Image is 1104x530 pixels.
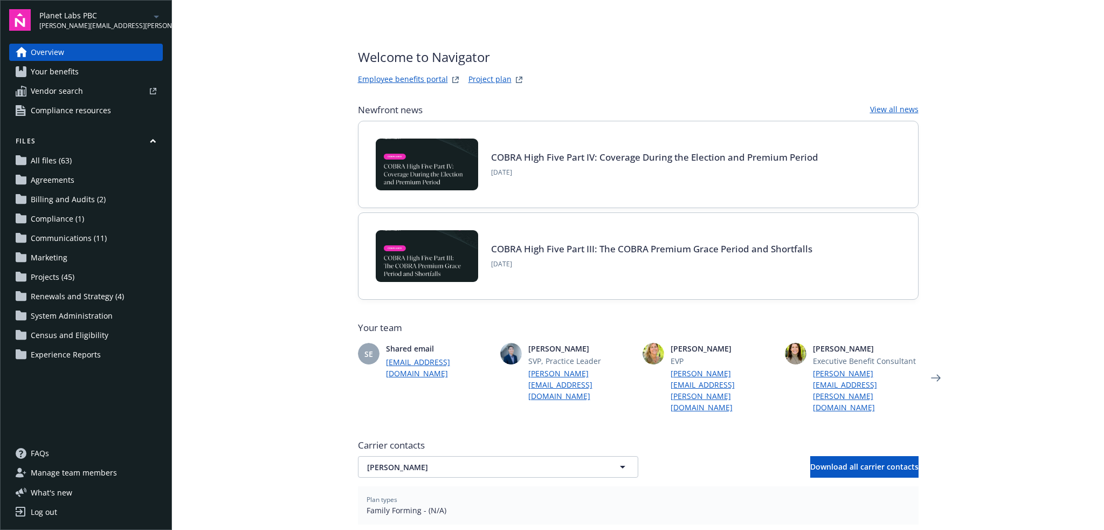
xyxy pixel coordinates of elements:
[813,355,919,367] span: Executive Benefit Consultant
[9,327,163,344] a: Census and Eligibility
[9,487,89,498] button: What's new
[810,456,919,478] button: Download all carrier contacts
[9,230,163,247] a: Communications (11)
[643,343,664,364] img: photo
[386,343,492,354] span: Shared email
[870,104,919,116] a: View all news
[367,462,591,473] span: [PERSON_NAME]
[671,368,776,413] a: [PERSON_NAME][EMAIL_ADDRESS][PERSON_NAME][DOMAIN_NAME]
[31,504,57,521] div: Log out
[9,464,163,481] a: Manage team members
[9,9,31,31] img: navigator-logo.svg
[9,210,163,228] a: Compliance (1)
[491,168,818,177] span: [DATE]
[376,230,478,282] img: BLOG-Card Image - Compliance - COBRA High Five Pt 3 - 09-03-25.jpg
[9,102,163,119] a: Compliance resources
[31,249,67,266] span: Marketing
[9,288,163,305] a: Renewals and Strategy (4)
[358,456,638,478] button: [PERSON_NAME]
[31,269,74,286] span: Projects (45)
[9,191,163,208] a: Billing and Audits (2)
[31,44,64,61] span: Overview
[491,243,812,255] a: COBRA High Five Part III: The COBRA Premium Grace Period and Shortfalls
[367,505,910,516] span: Family Forming - (N/A)
[9,82,163,100] a: Vendor search
[9,152,163,169] a: All files (63)
[9,63,163,80] a: Your benefits
[367,495,910,505] span: Plan types
[358,104,423,116] span: Newfront news
[358,73,448,86] a: Employee benefits portal
[528,368,634,402] a: [PERSON_NAME][EMAIL_ADDRESS][DOMAIN_NAME]
[500,343,522,364] img: photo
[927,369,944,387] a: Next
[9,307,163,325] a: System Administration
[813,343,919,354] span: [PERSON_NAME]
[513,73,526,86] a: projectPlanWebsite
[9,249,163,266] a: Marketing
[31,82,83,100] span: Vendor search
[31,288,124,305] span: Renewals and Strategy (4)
[31,102,111,119] span: Compliance resources
[39,21,150,31] span: [PERSON_NAME][EMAIL_ADDRESS][PERSON_NAME][DOMAIN_NAME]
[785,343,806,364] img: photo
[528,343,634,354] span: [PERSON_NAME]
[491,151,818,163] a: COBRA High Five Part IV: Coverage During the Election and Premium Period
[31,327,108,344] span: Census and Eligibility
[31,307,113,325] span: System Administration
[31,152,72,169] span: All files (63)
[813,368,919,413] a: [PERSON_NAME][EMAIL_ADDRESS][PERSON_NAME][DOMAIN_NAME]
[9,171,163,189] a: Agreements
[31,230,107,247] span: Communications (11)
[9,346,163,363] a: Experience Reports
[31,445,49,462] span: FAQs
[31,487,72,498] span: What ' s new
[39,9,163,31] button: Planet Labs PBC[PERSON_NAME][EMAIL_ADDRESS][PERSON_NAME][DOMAIN_NAME]arrowDropDown
[31,63,79,80] span: Your benefits
[671,355,776,367] span: EVP
[9,445,163,462] a: FAQs
[468,73,512,86] a: Project plan
[358,47,526,67] span: Welcome to Navigator
[31,464,117,481] span: Manage team members
[31,171,74,189] span: Agreements
[364,348,373,360] span: SE
[671,343,776,354] span: [PERSON_NAME]
[358,321,919,334] span: Your team
[376,139,478,190] img: BLOG-Card Image - Compliance - COBRA High Five Pt 4 - 09-04-25.jpg
[810,462,919,472] span: Download all carrier contacts
[9,44,163,61] a: Overview
[39,10,150,21] span: Planet Labs PBC
[449,73,462,86] a: striveWebsite
[31,191,106,208] span: Billing and Audits (2)
[31,346,101,363] span: Experience Reports
[31,210,84,228] span: Compliance (1)
[9,269,163,286] a: Projects (45)
[150,10,163,23] a: arrowDropDown
[358,439,919,452] span: Carrier contacts
[386,356,492,379] a: [EMAIL_ADDRESS][DOMAIN_NAME]
[528,355,634,367] span: SVP, Practice Leader
[9,136,163,150] button: Files
[491,259,812,269] span: [DATE]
